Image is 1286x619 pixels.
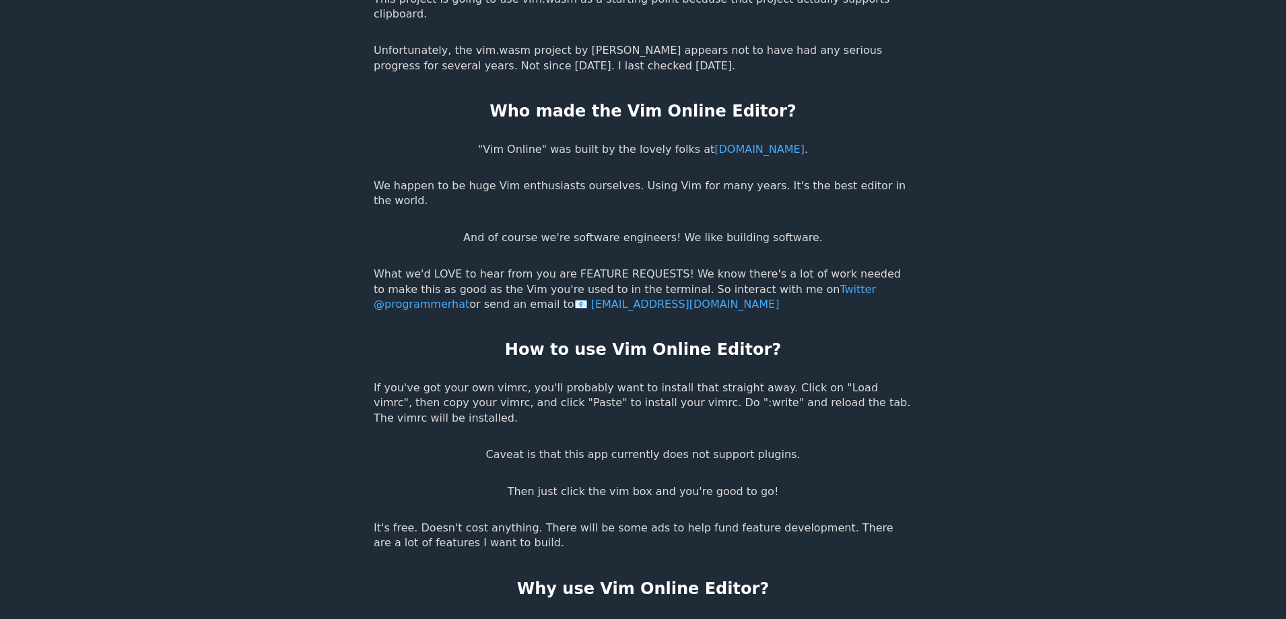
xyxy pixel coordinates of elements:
h2: Who made the Vim Online Editor? [489,100,797,123]
p: Then just click the vim box and you're good to go! [508,484,779,499]
a: [DOMAIN_NAME] [714,143,805,156]
p: Caveat is that this app currently does not support plugins. [485,447,800,462]
p: And of course we're software engineers! We like building software. [463,230,823,245]
p: It's free. Doesn't cost anything. There will be some ads to help fund feature development. There ... [374,521,912,551]
p: Unfortunately, the vim.wasm project by [PERSON_NAME] appears not to have had any serious progress... [374,43,912,73]
h2: Why use Vim Online Editor? [517,578,769,601]
h2: How to use Vim Online Editor? [505,339,781,362]
p: What we'd LOVE to hear from you are FEATURE REQUESTS! We know there's a lot of work needed to mak... [374,267,912,312]
p: If you've got your own vimrc, you'll probably want to install that straight away. Click on "Load ... [374,381,912,426]
a: [EMAIL_ADDRESS][DOMAIN_NAME] [574,298,780,311]
p: We happen to be huge Vim enthusiasts ourselves. Using Vim for many years. It's the best editor in... [374,178,912,209]
p: "Vim Online" was built by the lovely folks at . [478,142,808,157]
